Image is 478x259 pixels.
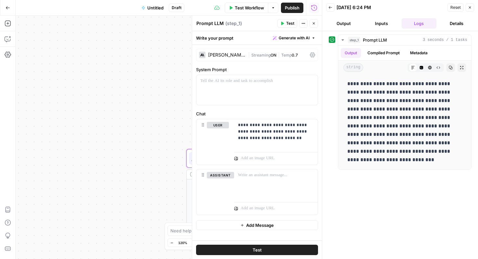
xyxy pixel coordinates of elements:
[251,53,271,58] span: Streaming
[439,18,474,29] button: Details
[348,37,360,43] span: step_1
[196,169,229,215] div: assistant
[235,5,264,11] span: Test Workflow
[196,119,229,165] div: user
[402,18,437,29] button: Logs
[196,110,318,117] label: Chat
[178,240,187,245] span: 120%
[281,53,292,58] span: Temp
[338,45,471,169] div: 3 seconds / 1 tasks
[363,37,387,43] span: Prompt LLM
[225,20,242,27] span: ( step_1 )
[326,18,361,29] button: Output
[196,245,318,255] button: Test
[225,3,268,13] button: Test Workflow
[286,20,294,26] span: Test
[138,3,167,13] button: Untitled
[192,31,322,45] div: Write your prompt
[246,222,274,228] span: Add Message
[447,3,464,12] button: Reset
[208,53,246,57] div: [PERSON_NAME] 4
[196,66,318,73] label: System Prompt
[279,35,310,41] span: Generate with AI
[147,5,164,11] span: Untitled
[338,35,471,45] button: 3 seconds / 1 tasks
[271,53,276,58] span: ON
[364,18,399,29] button: Inputs
[450,5,461,10] span: Reset
[292,53,298,58] span: 0.7
[276,51,281,58] span: |
[364,48,404,58] button: Compiled Prompt
[207,122,229,128] button: user
[172,5,181,11] span: Draft
[207,172,234,178] button: assistant
[281,3,303,13] button: Publish
[341,48,361,58] button: Output
[270,34,318,42] button: Generate with AI
[196,20,224,27] textarea: Prompt LLM
[196,220,318,230] button: Add Message
[186,107,307,126] div: WorkflowSet InputsInputs
[248,51,251,58] span: |
[285,5,299,11] span: Publish
[406,48,432,58] button: Metadata
[343,63,363,72] span: string
[253,247,262,253] span: Test
[423,37,467,43] span: 3 seconds / 1 tasks
[277,19,297,28] button: Test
